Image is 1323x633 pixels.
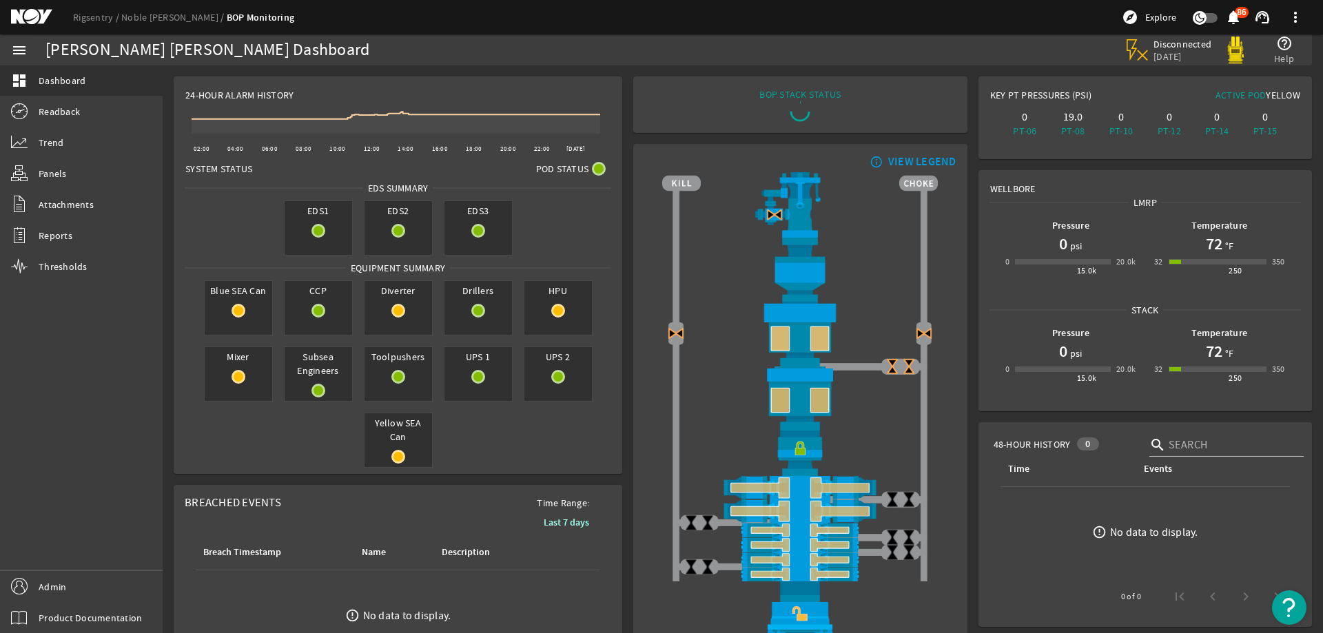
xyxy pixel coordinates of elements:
[39,260,88,273] span: Thresholds
[365,281,432,300] span: Diverter
[662,499,938,523] img: ShearRamOpenBlock.png
[194,145,209,153] text: 02:00
[360,545,423,560] div: Name
[1100,124,1142,138] div: PT-10
[662,476,938,499] img: ShearRamOpenBlock.png
[901,544,917,561] img: ValveClose.png
[1077,371,1097,385] div: 15.0k
[916,326,932,342] img: Valve2CloseBlock.png
[1145,10,1176,24] span: Explore
[668,326,684,342] img: Valve2CloseBlock.png
[884,529,901,546] img: ValveClose.png
[1144,461,1172,477] div: Events
[1153,38,1212,50] span: Disconnected
[1077,437,1098,450] div: 0
[1244,124,1286,138] div: PT-15
[1005,255,1009,269] div: 0
[1149,437,1166,453] i: search
[1272,255,1285,269] div: 350
[566,145,586,153] text: [DATE]
[1052,110,1094,124] div: 19.0
[1274,52,1294,65] span: Help
[1266,89,1300,101] span: Yellow
[1272,362,1285,376] div: 350
[533,510,600,535] button: Last 7 days
[432,145,448,153] text: 16:00
[662,430,938,476] img: RiserConnectorLock.png
[526,496,600,510] span: Time Range:
[1142,461,1279,477] div: Events
[662,302,938,366] img: UpperAnnularOpenBlock.png
[1222,346,1234,360] span: °F
[39,611,142,625] span: Product Documentation
[363,181,433,195] span: EDS SUMMARY
[759,87,841,101] div: BOP STACK STATUS
[365,413,432,446] span: Yellow SEA Can
[1116,362,1136,376] div: 20.0k
[185,162,252,176] span: System Status
[1059,340,1067,362] h1: 0
[1206,233,1222,255] h1: 72
[662,567,938,581] img: PipeRamOpenBlock.png
[364,145,380,153] text: 12:00
[1206,340,1222,362] h1: 72
[699,559,716,575] img: ValveClose.png
[1127,303,1163,317] span: Stack
[662,523,938,537] img: PipeRamOpenBlock.png
[766,207,783,223] img: Valve2CloseBlock.png
[699,515,716,531] img: ValveClose.png
[1006,461,1125,477] div: Time
[201,545,343,560] div: Breach Timestamp
[296,145,311,153] text: 08:00
[1196,124,1239,138] div: PT-14
[39,198,94,211] span: Attachments
[1279,1,1312,34] button: more_vert
[1244,110,1286,124] div: 0
[11,72,28,89] mat-icon: dashboard
[500,145,516,153] text: 20:00
[329,145,345,153] text: 10:00
[185,495,281,510] span: Breached Events
[1191,326,1247,340] b: Temperature
[39,580,66,594] span: Admin
[994,437,1071,451] span: 48-Hour History
[363,609,451,623] div: No data to display.
[1008,461,1029,477] div: Time
[1067,346,1083,360] span: psi
[1276,35,1293,52] mat-icon: help_outline
[345,608,360,623] mat-icon: error_outline
[1216,89,1266,101] span: Active Pod
[39,167,67,180] span: Panels
[1122,9,1138,25] mat-icon: explore
[888,155,956,169] div: VIEW LEGEND
[536,162,589,176] span: Pod Status
[1229,264,1242,278] div: 250
[662,238,938,302] img: FlexJoint.png
[1004,124,1047,138] div: PT-06
[1077,264,1097,278] div: 15.0k
[73,11,121,23] a: Rigsentry
[1129,196,1162,209] span: LMRP
[1092,525,1107,539] mat-icon: error_outline
[1052,219,1089,232] b: Pressure
[185,88,294,102] span: 24-Hour Alarm History
[662,172,938,238] img: RiserAdapter.png
[39,74,85,87] span: Dashboard
[1005,362,1009,376] div: 0
[524,347,592,366] span: UPS 2
[39,229,72,242] span: Reports
[1191,219,1247,232] b: Temperature
[884,544,901,561] img: ValveClose.png
[365,347,432,366] span: Toolpushers
[662,552,938,567] img: PipeRamOpenBlock.png
[1052,326,1089,340] b: Pressure
[534,145,550,153] text: 22:00
[979,171,1311,196] div: Wellbore
[1116,6,1182,28] button: Explore
[884,491,901,508] img: ValveClose.png
[1110,526,1198,539] div: No data to display.
[1154,255,1163,269] div: 32
[1154,362,1163,376] div: 32
[227,145,243,153] text: 04:00
[1222,239,1234,253] span: °F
